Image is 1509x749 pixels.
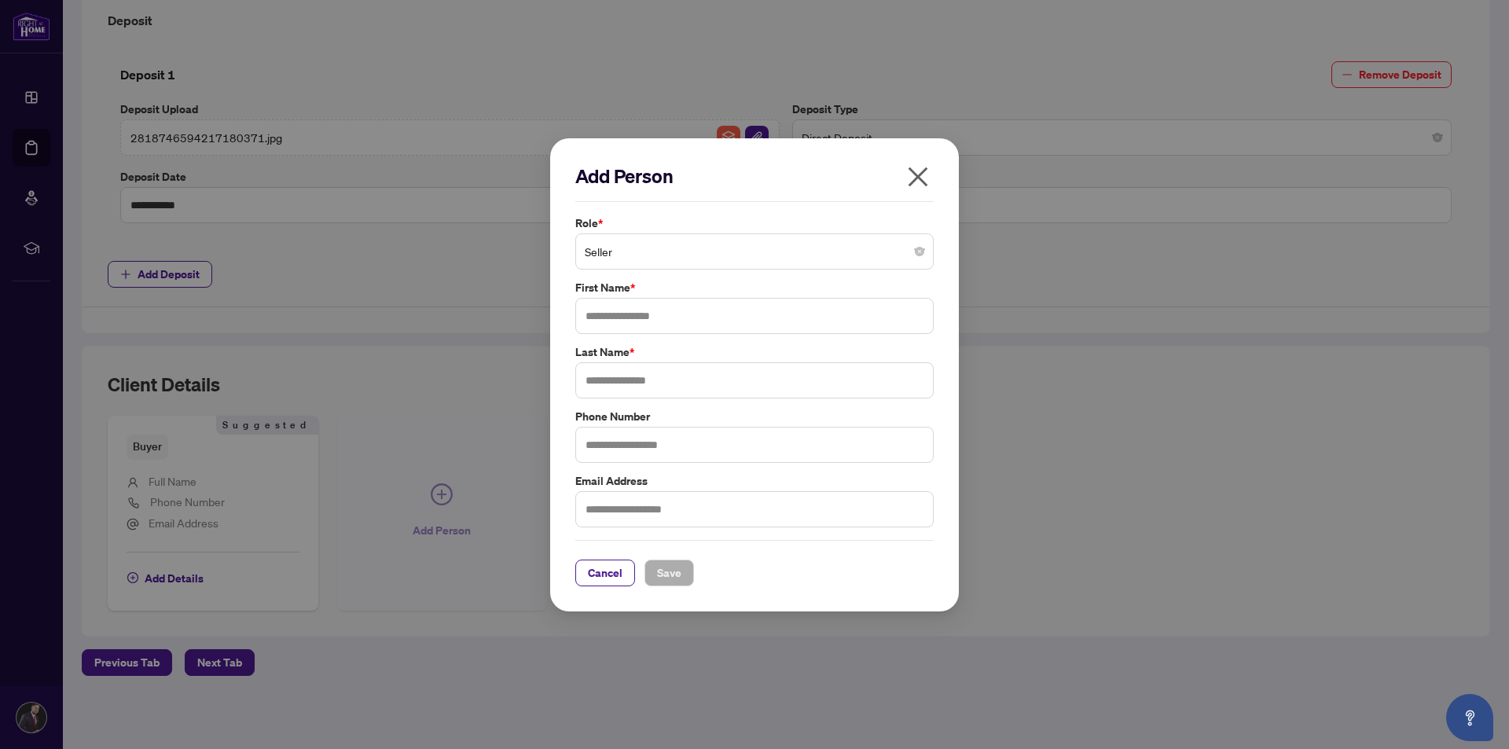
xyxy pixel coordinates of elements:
[1446,694,1493,741] button: Open asap
[575,407,934,424] label: Phone Number
[575,472,934,489] label: Email Address
[575,279,934,296] label: First Name
[575,163,934,189] h2: Add Person
[575,343,934,361] label: Last Name
[644,559,694,586] button: Save
[588,560,622,585] span: Cancel
[575,559,635,586] button: Cancel
[575,215,934,232] label: Role
[915,247,924,256] span: close-circle
[585,237,924,266] span: Seller
[905,164,931,189] span: close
